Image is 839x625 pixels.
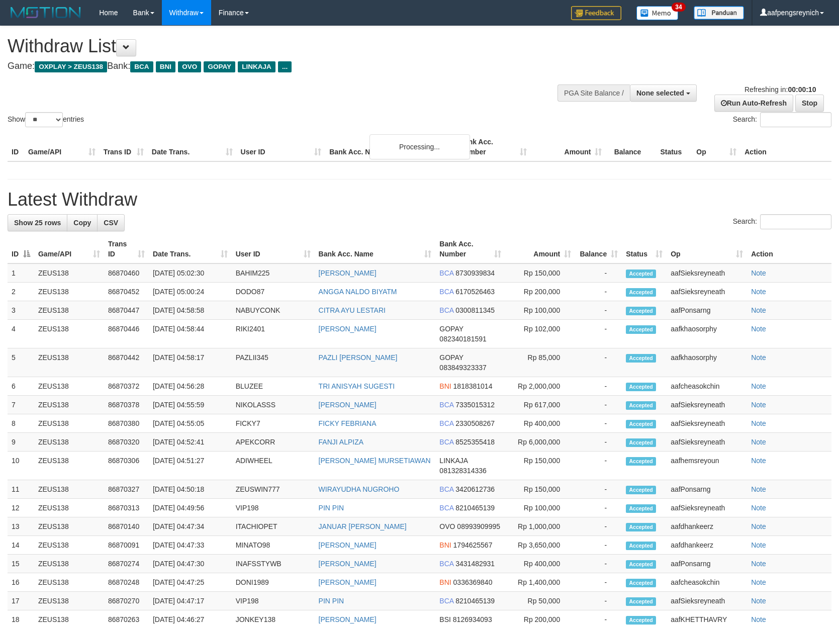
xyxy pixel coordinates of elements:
td: - [575,592,622,610]
td: 86870320 [104,433,149,452]
td: 3 [8,301,34,320]
h1: Latest Withdraw [8,190,831,210]
td: BLUZEE [232,377,315,396]
th: ID [8,133,24,161]
td: - [575,573,622,592]
td: - [575,320,622,348]
td: Rp 617,000 [505,396,575,414]
td: ZEUS138 [34,592,104,610]
td: [DATE] 04:49:56 [149,499,232,517]
span: BCA [439,485,453,493]
td: Rp 100,000 [505,301,575,320]
span: LINKAJA [439,457,468,465]
td: INAFSSTYWB [232,555,315,573]
label: Search: [733,214,831,229]
td: PAZLII345 [232,348,315,377]
th: Status: activate to sort column ascending [622,235,667,263]
th: Amount [531,133,606,161]
td: 86870460 [104,263,149,283]
td: Rp 200,000 [505,283,575,301]
td: [DATE] 04:56:28 [149,377,232,396]
td: [DATE] 04:47:25 [149,573,232,592]
td: 6 [8,377,34,396]
td: - [575,283,622,301]
span: Copy 8210465139 to clipboard [455,597,495,605]
span: Copy 082340181591 to clipboard [439,335,486,343]
a: JANUAR [PERSON_NAME] [319,522,407,530]
a: Note [751,457,766,465]
td: aafcheasokchin [667,377,747,396]
td: - [575,555,622,573]
td: Rp 2,000,000 [505,377,575,396]
a: Note [751,438,766,446]
td: 86870270 [104,592,149,610]
td: APEKCORR [232,433,315,452]
td: 86870327 [104,480,149,499]
span: BNI [439,578,451,586]
td: aafPonsarng [667,480,747,499]
a: PIN PIN [319,597,344,605]
td: aafSieksreyneath [667,283,747,301]
span: Copy 7335015312 to clipboard [455,401,495,409]
th: Trans ID: activate to sort column ascending [104,235,149,263]
td: - [575,377,622,396]
img: Feedback.jpg [571,6,621,20]
td: [DATE] 04:58:17 [149,348,232,377]
span: Show 25 rows [14,219,61,227]
td: [DATE] 04:52:41 [149,433,232,452]
a: Note [751,485,766,493]
th: Bank Acc. Name [325,133,455,161]
span: Copy [73,219,91,227]
a: Note [751,325,766,333]
a: [PERSON_NAME] [319,269,377,277]
a: CITRA AYU LESTARI [319,306,386,314]
td: ZEUS138 [34,573,104,592]
a: Note [751,288,766,296]
td: RIKI2401 [232,320,315,348]
th: Balance [606,133,656,161]
td: 86870248 [104,573,149,592]
td: aafdhankeerz [667,536,747,555]
a: Note [751,401,766,409]
td: aafhemsreyoun [667,452,747,480]
a: [PERSON_NAME] MURSETIAWAN [319,457,431,465]
span: GOPAY [204,61,235,72]
td: - [575,480,622,499]
td: 86870446 [104,320,149,348]
td: ZEUS138 [34,480,104,499]
span: None selected [636,89,684,97]
span: Accepted [626,438,656,447]
span: Refreshing in: [744,85,816,94]
td: - [575,414,622,433]
span: Accepted [626,560,656,569]
td: DONI1989 [232,573,315,592]
td: aafkhaosorphy [667,348,747,377]
th: Action [747,235,831,263]
span: Accepted [626,579,656,587]
strong: 00:00:10 [788,85,816,94]
span: OVO [439,522,455,530]
a: WIRAYUDHA NUGROHO [319,485,400,493]
td: 1 [8,263,34,283]
h1: Withdraw List [8,36,549,56]
span: Copy 8126934093 to clipboard [453,615,492,623]
td: 86870306 [104,452,149,480]
td: DODO87 [232,283,315,301]
a: [PERSON_NAME] [319,560,377,568]
span: GOPAY [439,353,463,362]
td: aafSieksreyneath [667,499,747,517]
img: Button%20Memo.svg [636,6,679,20]
a: Note [751,522,766,530]
td: 86870274 [104,555,149,573]
span: Accepted [626,401,656,410]
label: Show entries [8,112,84,127]
td: BAHIM225 [232,263,315,283]
img: panduan.png [694,6,744,20]
img: MOTION_logo.png [8,5,84,20]
td: 86870452 [104,283,149,301]
span: OVO [178,61,201,72]
td: 86870313 [104,499,149,517]
th: User ID [237,133,326,161]
td: 10 [8,452,34,480]
td: Rp 150,000 [505,263,575,283]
